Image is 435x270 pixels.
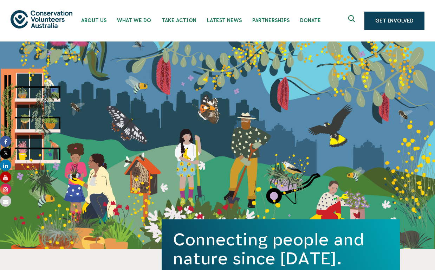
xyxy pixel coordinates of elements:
[81,18,106,23] span: About Us
[300,18,321,23] span: Donate
[11,10,72,28] img: logo.svg
[364,12,424,30] a: Get Involved
[348,15,357,26] span: Expand search box
[344,12,361,29] button: Expand search box Close search box
[117,18,151,23] span: What We Do
[173,230,389,268] h1: Connecting people and nature since [DATE].
[162,18,196,23] span: Take Action
[207,18,242,23] span: Latest News
[252,18,290,23] span: Partnerships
